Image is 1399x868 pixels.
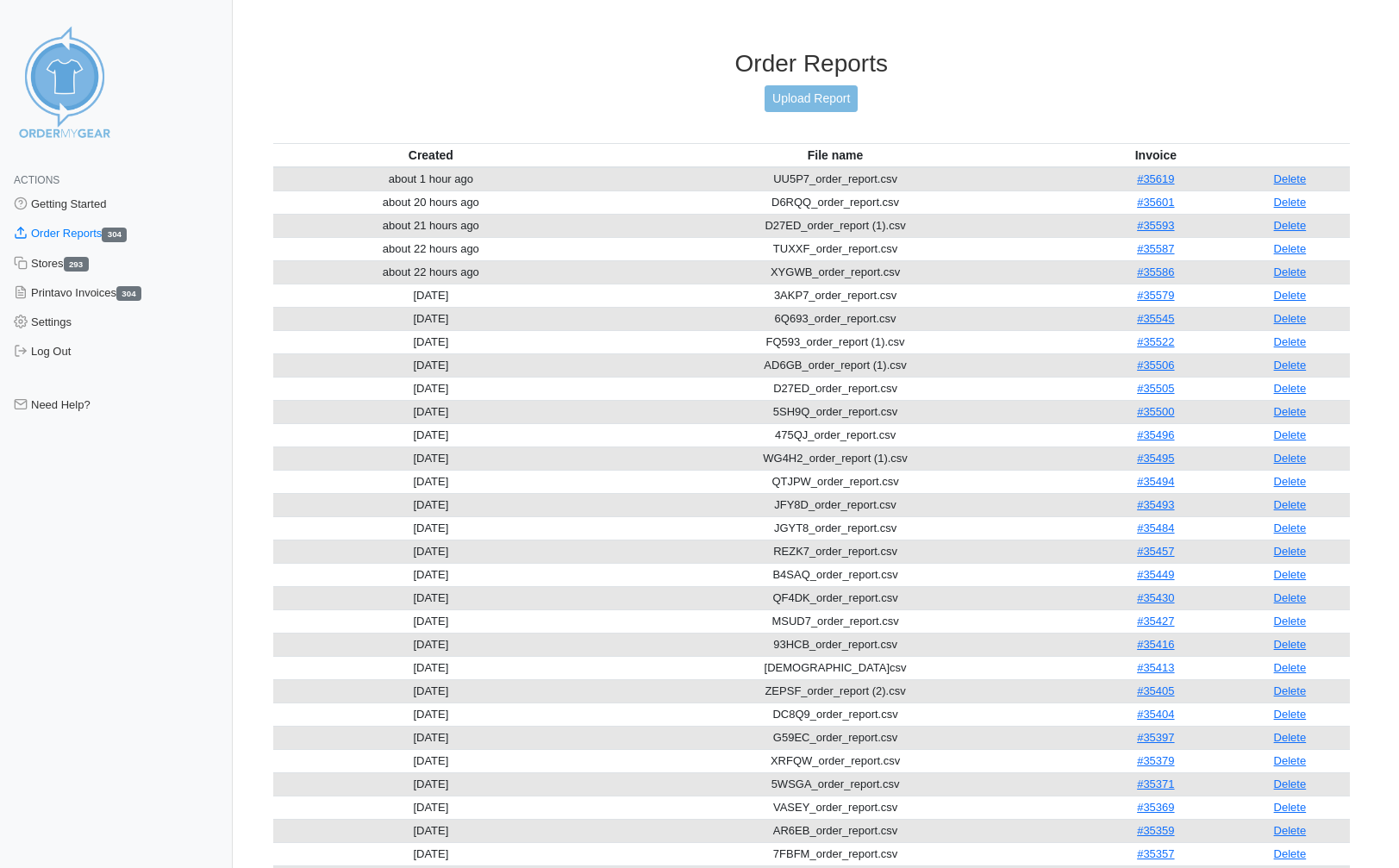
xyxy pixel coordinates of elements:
a: Delete [1274,219,1307,232]
a: Delete [1274,335,1307,348]
td: UU5P7_order_report.csv [589,167,1082,191]
td: 7FBFM_order_report.csv [589,842,1082,865]
a: #35601 [1137,196,1174,209]
td: [DATE] [273,749,590,772]
td: [DATE] [273,353,590,377]
a: Delete [1274,359,1307,372]
td: DC8Q9_order_report.csv [589,703,1082,726]
td: [DATE] [273,493,590,516]
td: JGYT8_order_report.csv [589,516,1082,540]
a: #35359 [1137,824,1174,837]
td: [DATE] [273,609,590,633]
a: Delete [1274,777,1307,790]
td: AR6EB_order_report.csv [589,819,1082,842]
td: 6Q693_order_report.csv [589,307,1082,330]
td: XYGWB_order_report.csv [589,260,1082,284]
a: #35494 [1137,475,1174,488]
a: Upload Report [765,85,858,112]
a: #35586 [1137,265,1174,278]
h3: Order Reports [273,49,1351,78]
td: [DATE] [273,470,590,493]
td: about 22 hours ago [273,237,590,260]
a: Delete [1274,801,1307,814]
td: ZEPSF_order_report (2).csv [589,679,1082,703]
a: Delete [1274,312,1307,325]
a: Delete [1274,452,1307,465]
a: #35505 [1137,382,1174,395]
a: Delete [1274,428,1307,441]
a: #35587 [1137,242,1174,255]
a: #35506 [1137,359,1174,372]
a: Delete [1274,405,1307,418]
a: #35416 [1137,638,1174,651]
a: Delete [1274,708,1307,721]
th: File name [589,143,1082,167]
td: [DATE] [273,656,590,679]
a: Delete [1274,638,1307,651]
td: [DATE] [273,703,590,726]
a: #35545 [1137,312,1174,325]
a: #35413 [1137,661,1174,674]
a: Delete [1274,382,1307,395]
a: #35427 [1137,615,1174,628]
span: 304 [102,228,127,242]
td: [DATE] [273,563,590,586]
td: [DATE] [273,633,590,656]
td: about 21 hours ago [273,214,590,237]
td: [DATE] [273,726,590,749]
td: 5WSGA_order_report.csv [589,772,1082,796]
a: #35484 [1137,521,1174,534]
td: VASEY_order_report.csv [589,796,1082,819]
a: #35379 [1137,754,1174,767]
td: REZK7_order_report.csv [589,540,1082,563]
th: Created [273,143,590,167]
a: Delete [1274,475,1307,488]
td: MSUD7_order_report.csv [589,609,1082,633]
a: Delete [1274,847,1307,860]
td: [DATE] [273,330,590,353]
td: JFY8D_order_report.csv [589,493,1082,516]
td: [DEMOGRAPHIC_DATA]csv [589,656,1082,679]
td: 475QJ_order_report.csv [589,423,1082,446]
td: D27ED_order_report (1).csv [589,214,1082,237]
a: Delete [1274,265,1307,278]
th: Invoice [1082,143,1230,167]
a: #35522 [1137,335,1174,348]
td: D27ED_order_report.csv [589,377,1082,400]
td: [DATE] [273,446,590,470]
a: Delete [1274,754,1307,767]
a: #35397 [1137,731,1174,744]
td: 5SH9Q_order_report.csv [589,400,1082,423]
a: #35496 [1137,428,1174,441]
a: Delete [1274,661,1307,674]
td: XRFQW_order_report.csv [589,749,1082,772]
a: #35449 [1137,568,1174,581]
td: AD6GB_order_report (1).csv [589,353,1082,377]
td: [DATE] [273,284,590,307]
td: TUXXF_order_report.csv [589,237,1082,260]
a: Delete [1274,242,1307,255]
td: [DATE] [273,400,590,423]
span: Actions [14,174,59,186]
a: Delete [1274,731,1307,744]
td: [DATE] [273,586,590,609]
td: [DATE] [273,679,590,703]
a: Delete [1274,196,1307,209]
td: [DATE] [273,377,590,400]
a: Delete [1274,289,1307,302]
td: [DATE] [273,516,590,540]
td: [DATE] [273,796,590,819]
td: G59EC_order_report.csv [589,726,1082,749]
a: #35495 [1137,452,1174,465]
a: #35457 [1137,545,1174,558]
a: Delete [1274,498,1307,511]
a: Delete [1274,824,1307,837]
a: #35404 [1137,708,1174,721]
a: #35579 [1137,289,1174,302]
td: 93HCB_order_report.csv [589,633,1082,656]
a: #35371 [1137,777,1174,790]
td: [DATE] [273,307,590,330]
td: FQ593_order_report (1).csv [589,330,1082,353]
td: [DATE] [273,423,590,446]
td: QTJPW_order_report.csv [589,470,1082,493]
